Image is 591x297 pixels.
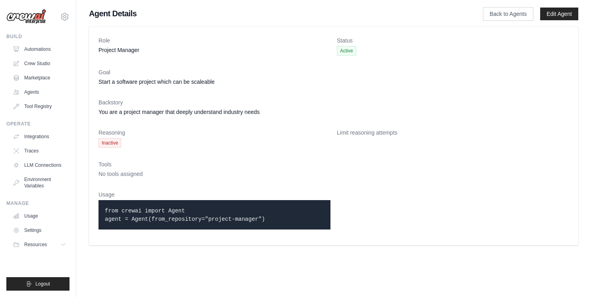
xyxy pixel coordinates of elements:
span: Inactive [98,138,121,148]
a: Tool Registry [10,100,70,113]
a: LLM Connections [10,159,70,172]
dd: Project Manager [98,46,330,54]
dd: You are a project manager that deeply understand industry needs [98,108,569,116]
div: Operate [6,121,70,127]
span: Resources [24,241,47,248]
a: Integrations [10,130,70,143]
dt: Limit reasoning attempts [337,129,569,137]
dt: Reasoning [98,129,330,137]
h1: Agent Details [89,8,458,19]
img: Logo [6,9,46,24]
dt: Role [98,37,330,44]
a: Usage [10,210,70,222]
a: Automations [10,43,70,56]
dt: Goal [98,68,569,76]
a: Traces [10,145,70,157]
a: Edit Agent [540,8,578,20]
span: Active [337,46,356,56]
span: Logout [35,281,50,287]
dt: Backstory [98,98,569,106]
div: Manage [6,200,70,206]
dt: Status [337,37,569,44]
a: Agents [10,86,70,98]
dt: Usage [98,191,330,199]
a: Crew Studio [10,57,70,70]
div: Build [6,33,70,40]
dt: Tools [98,160,569,168]
button: Logout [6,277,70,291]
a: Environment Variables [10,173,70,192]
dd: Start a software project which can be scaleable [98,78,569,86]
button: Resources [10,238,70,251]
a: Marketplace [10,71,70,84]
a: Back to Agents [483,7,533,21]
code: from crewai import Agent agent = Agent(from_repository="project-manager") [105,208,265,222]
a: Settings [10,224,70,237]
span: No tools assigned [98,171,143,177]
